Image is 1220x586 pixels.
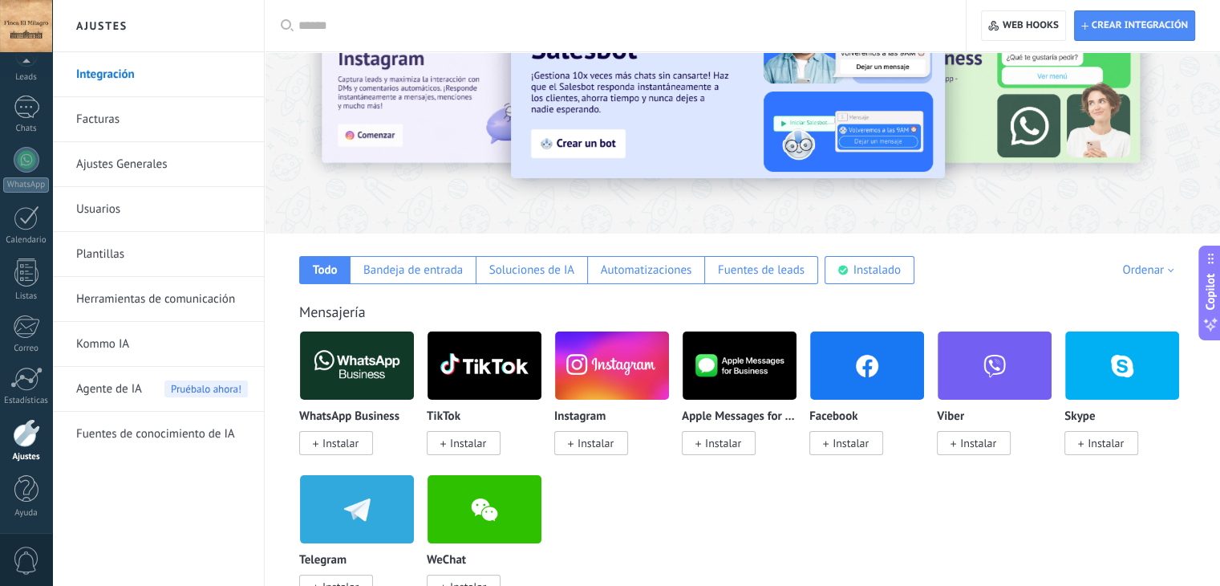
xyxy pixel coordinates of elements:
[601,262,692,278] div: Automatizaciones
[937,410,964,424] p: Viber
[76,367,142,412] span: Agente de IA
[52,322,264,367] li: Kommo IA
[718,262,805,278] div: Fuentes de leads
[76,97,248,142] a: Facturas
[76,52,248,97] a: Integración
[427,331,554,474] div: TikTok
[705,436,741,450] span: Instalar
[1122,262,1179,278] div: Ordenar
[52,187,264,232] li: Usuarios
[76,187,248,232] a: Usuarios
[3,177,49,193] div: WhatsApp
[809,331,937,474] div: Facebook
[299,331,427,474] div: WhatsApp Business
[489,262,574,278] div: Soluciones de IA
[1092,19,1188,32] span: Crear integración
[3,291,50,302] div: Listas
[76,367,248,412] a: Agente de IAPruébalo ahora!
[1003,19,1059,32] span: Web hooks
[52,277,264,322] li: Herramientas de comunicación
[428,327,541,405] img: logo_main.png
[981,10,1065,41] button: Web hooks
[3,344,50,354] div: Correo
[313,262,338,278] div: Todo
[853,262,901,278] div: Instalado
[555,327,669,405] img: instagram.png
[164,380,248,397] span: Pruébalo ahora!
[833,436,869,450] span: Instalar
[299,410,399,424] p: WhatsApp Business
[52,412,264,456] li: Fuentes de conocimiento de IA
[3,396,50,406] div: Estadísticas
[427,554,466,568] p: WeChat
[682,331,809,474] div: Apple Messages for Business
[299,554,347,568] p: Telegram
[52,232,264,277] li: Plantillas
[3,235,50,246] div: Calendario
[1064,331,1192,474] div: Skype
[683,327,796,405] img: logo_main.png
[300,327,414,405] img: logo_main.png
[76,277,248,322] a: Herramientas de comunicación
[76,322,248,367] a: Kommo IA
[363,262,463,278] div: Bandeja de entrada
[554,410,606,424] p: Instagram
[1088,436,1124,450] span: Instalar
[810,327,924,405] img: facebook.png
[76,412,248,457] a: Fuentes de conocimiento de IA
[809,410,857,424] p: Facebook
[1202,274,1218,311] span: Copilot
[52,142,264,187] li: Ajustes Generales
[322,436,359,450] span: Instalar
[682,410,797,424] p: Apple Messages for Business
[3,452,50,462] div: Ajustes
[1065,327,1179,405] img: skype.png
[450,436,486,450] span: Instalar
[3,72,50,83] div: Leads
[300,470,414,548] img: telegram.png
[52,52,264,97] li: Integración
[299,303,366,321] a: Mensajería
[960,436,996,450] span: Instalar
[76,142,248,187] a: Ajustes Generales
[3,508,50,519] div: Ayuda
[52,97,264,142] li: Facturas
[428,470,541,548] img: wechat.png
[3,124,50,134] div: Chats
[938,327,1052,405] img: viber.png
[554,331,682,474] div: Instagram
[76,232,248,277] a: Plantillas
[1064,410,1095,424] p: Skype
[427,410,460,424] p: TikTok
[937,331,1064,474] div: Viber
[1074,10,1195,41] button: Crear integración
[578,436,614,450] span: Instalar
[52,367,264,412] li: Agente de IA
